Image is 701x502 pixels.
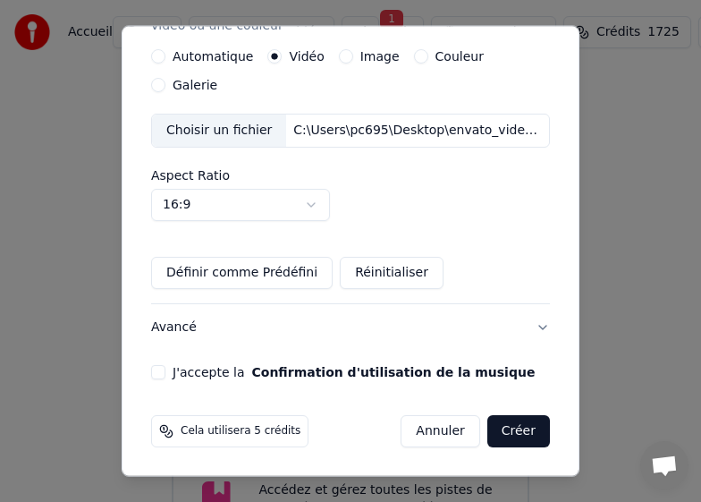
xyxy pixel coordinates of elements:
[251,366,535,379] button: J'accepte la
[289,50,324,63] label: Vidéo
[152,115,286,147] div: Choisir un fichier
[181,424,300,438] span: Cela utilisera 5 crédits
[173,366,535,379] label: J'accepte la
[151,257,333,289] button: Définir comme Prédéfini
[401,415,479,447] button: Annuler
[151,49,550,303] div: VidéoPersonnaliser le vidéo de karaoké : utiliser une image, une vidéo ou une couleur
[151,304,550,351] button: Avancé
[286,122,549,140] div: C:\Users\pc695\Desktop\envato_video_gen_Aug_29_2025_10_57_24.mp4
[435,50,484,63] label: Couleur
[487,415,550,447] button: Créer
[360,50,400,63] label: Image
[151,169,550,182] label: Aspect Ratio
[173,50,253,63] label: Automatique
[340,257,443,289] button: Réinitialiser
[173,79,217,91] label: Galerie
